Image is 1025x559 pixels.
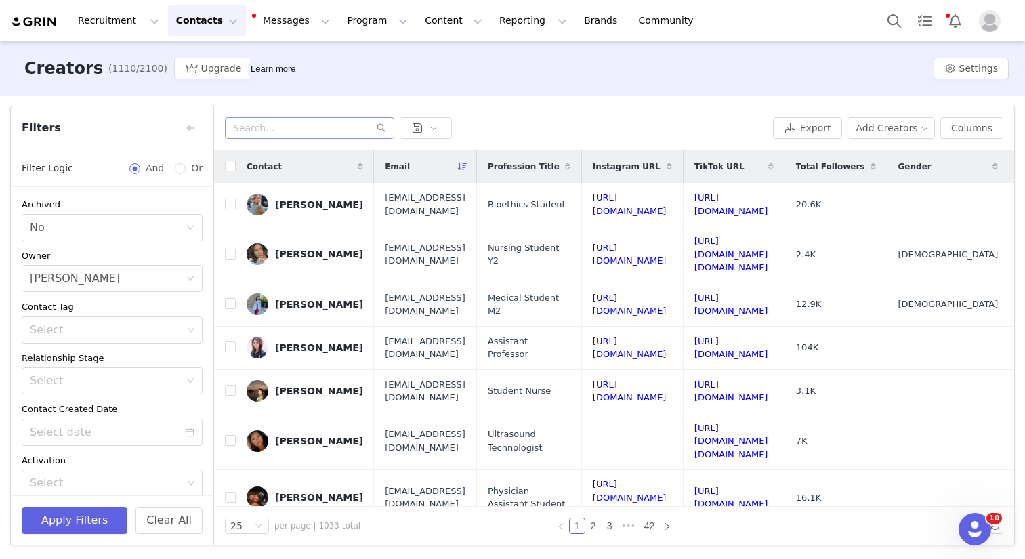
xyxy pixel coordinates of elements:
a: 42 [640,518,659,533]
a: Brands [576,5,629,36]
iframe: Intercom live chat [959,513,991,545]
button: Upgrade [174,58,253,79]
div: We appreciate your continuous patience on this. [22,340,211,367]
span: Ticket has been updated • [DATE] [72,391,215,402]
span: Medical Student M2 [488,291,570,318]
span: TikTok URL [694,161,745,173]
span: And [140,161,169,175]
button: Settings [934,58,1009,79]
img: 1491a46d-f72a-40b3-889c-c3c6f378da28.jpg [247,243,268,265]
div: [PERSON_NAME] [275,249,363,260]
span: Student Nurse [488,384,551,398]
h1: [PERSON_NAME] [66,7,154,17]
span: Contact [247,161,282,173]
button: Messages [247,5,338,36]
li: 42 [640,518,660,534]
span: Email [385,161,410,173]
i: icon: down [187,326,195,335]
span: (1110/2100) [108,62,167,76]
i: icon: right [663,522,671,531]
a: [PERSON_NAME] [247,194,363,215]
li: Next Page [659,518,675,534]
div: Hello there Loan! [22,207,211,220]
div: Thank you for checking in. As of this moment, our Engineering team is still working on a fix, and... [22,227,211,333]
a: [PERSON_NAME] [247,243,363,265]
button: Columns [940,117,1003,139]
li: 1 [569,518,585,534]
li: 2 [585,518,602,534]
div: [PERSON_NAME] [275,199,363,210]
div: Tooltip anchor [248,62,298,76]
span: 3.1K [796,384,816,398]
button: Upload attachment [21,444,32,455]
img: grin logo [11,16,58,28]
div: Select [30,374,180,388]
a: [URL][DOMAIN_NAME] [593,293,667,316]
span: [EMAIL_ADDRESS][DOMAIN_NAME] [385,428,465,454]
button: Add Creators [848,117,936,139]
span: per page | 1033 total [274,520,360,532]
span: [EMAIL_ADDRESS][DOMAIN_NAME] [385,335,465,361]
img: 518d543c-ff06-4d0f-8ff3-eb95423d205c.jpg [247,430,268,452]
div: Marie says… [11,386,260,432]
span: [EMAIL_ADDRESS][DOMAIN_NAME] [385,241,465,268]
span: ••• [618,518,640,534]
span: Physician Assistant Student [488,484,570,511]
span: Profession Title [488,161,560,173]
a: [URL][DOMAIN_NAME] [694,379,768,403]
span: [DEMOGRAPHIC_DATA] [898,248,999,262]
div: do you have any updates on why some images are not still showing up? [49,145,260,188]
div: [PERSON_NAME] [275,436,363,447]
span: Filters [22,120,61,136]
span: 16.1K [796,491,821,505]
button: Emoji picker [43,444,54,455]
button: Content [417,5,490,36]
span: Ultrasound Technologist [488,428,570,454]
button: Start recording [86,444,97,455]
strong: In Progress [107,118,164,128]
span: Creator content was not tracked in the activation / Images not loading [43,55,246,66]
a: 1 [570,518,585,533]
a: [URL][DOMAIN_NAME] [593,243,667,266]
div: do you have any updates on why some images are not still showing up? [60,153,249,180]
div: Archived [22,198,203,211]
button: Home [212,5,238,31]
button: Export [773,117,842,139]
span: Nursing Student Y2 [488,241,570,268]
img: Profile image for Marie [39,7,60,29]
span: Total Followers [796,161,865,173]
button: Profile [971,10,1014,32]
a: [URL][DOMAIN_NAME][DOMAIN_NAME] [593,479,667,516]
a: [URL][DOMAIN_NAME] [694,486,768,510]
div: Relationship Stage [22,352,203,365]
li: Next 3 Pages [618,518,640,534]
img: placeholder-profile.jpg [979,10,1001,32]
a: Tasks [910,5,940,36]
button: Recruitment [70,5,167,36]
div: Close [238,5,262,30]
img: dff65b16-2f88-44d8-9e2c-565c26dd545f.jpg [247,486,268,508]
button: Clear All [135,507,203,534]
strong: Technical Fix in Progress [74,405,196,415]
a: [URL][DOMAIN_NAME] [593,379,667,403]
i: icon: down [186,377,194,386]
div: Hello there Loan!Thank you for checking in. As of this moment, our Engineering team is still work... [11,199,222,375]
span: Ticket has been updated • [DATE] [72,104,215,115]
span: 20.6K [796,198,821,211]
span: [EMAIL_ADDRESS][DOMAIN_NAME] [385,378,465,405]
span: 2.4K [796,248,816,262]
div: Contact Tag [22,300,203,314]
img: d8b7e11c-290a-4d5b-baba-83eb6a8a372e.jpg [247,380,268,402]
a: [PERSON_NAME] [247,293,363,315]
i: icon: down [187,479,195,489]
span: 10 [986,513,1002,524]
button: Contacts [168,5,246,36]
a: Creator content was not tracked in the activation / Images not loading [14,46,257,75]
a: [PERSON_NAME] [247,486,363,508]
button: Program [339,5,416,36]
button: Notifications [940,5,970,36]
img: 98c4157e-eed5-46be-9126-b9ed393a3510.jpg [247,194,268,215]
i: icon: search [377,123,386,133]
span: [DEMOGRAPHIC_DATA] [898,297,999,311]
div: Activation [22,454,203,468]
